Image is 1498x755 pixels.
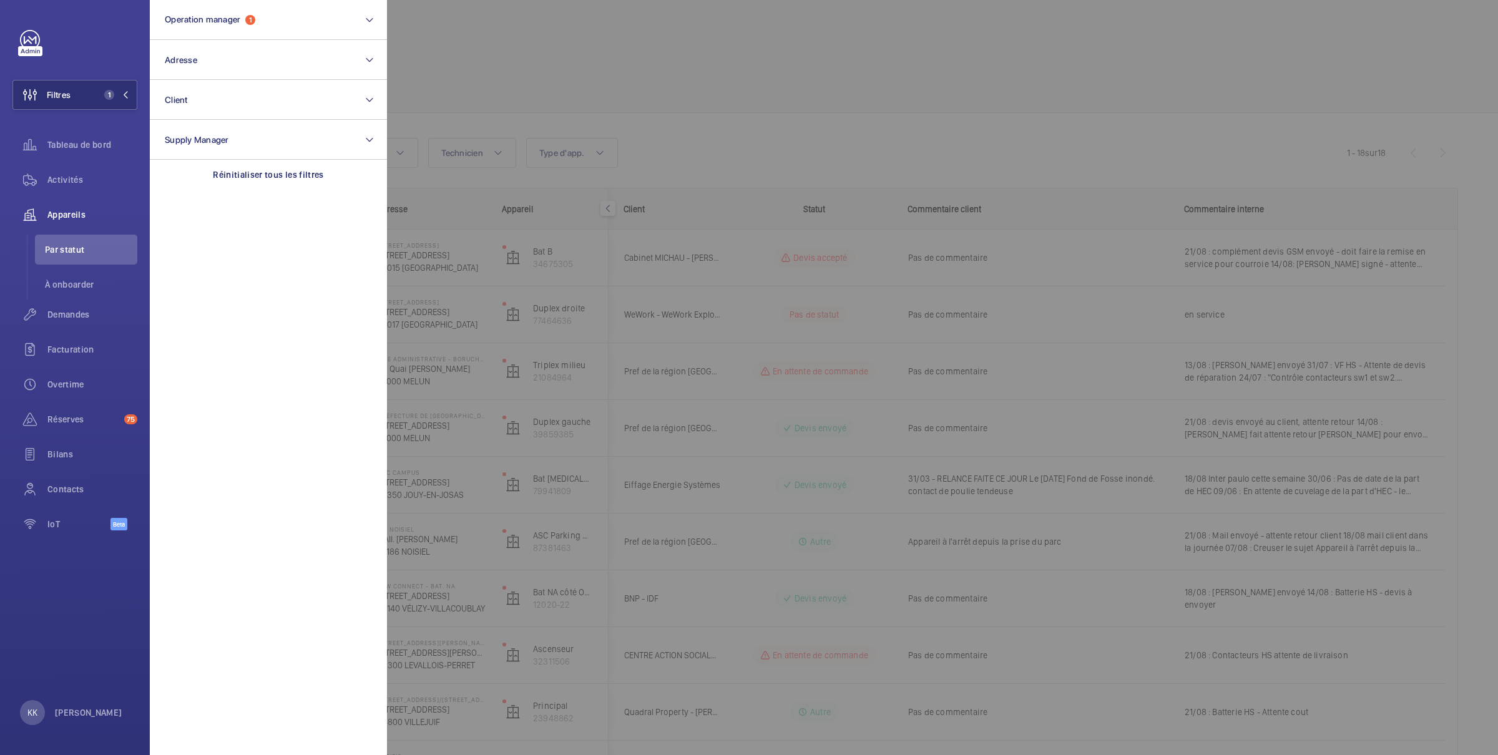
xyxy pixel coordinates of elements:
span: À onboarder [45,278,137,291]
span: Facturation [47,343,137,356]
span: Demandes [47,308,137,321]
span: Bilans [47,448,137,460]
span: Réserves [47,413,119,426]
p: KK [27,706,37,719]
span: Appareils [47,208,137,221]
span: IoT [47,518,110,530]
span: 1 [104,90,114,100]
span: 75 [124,414,137,424]
span: Overtime [47,378,137,391]
span: Par statut [45,243,137,256]
span: Activités [47,173,137,186]
span: Beta [110,518,127,530]
button: Filtres1 [12,80,137,110]
span: Tableau de bord [47,139,137,151]
span: Contacts [47,483,137,495]
p: [PERSON_NAME] [55,706,122,719]
span: Filtres [47,89,71,101]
